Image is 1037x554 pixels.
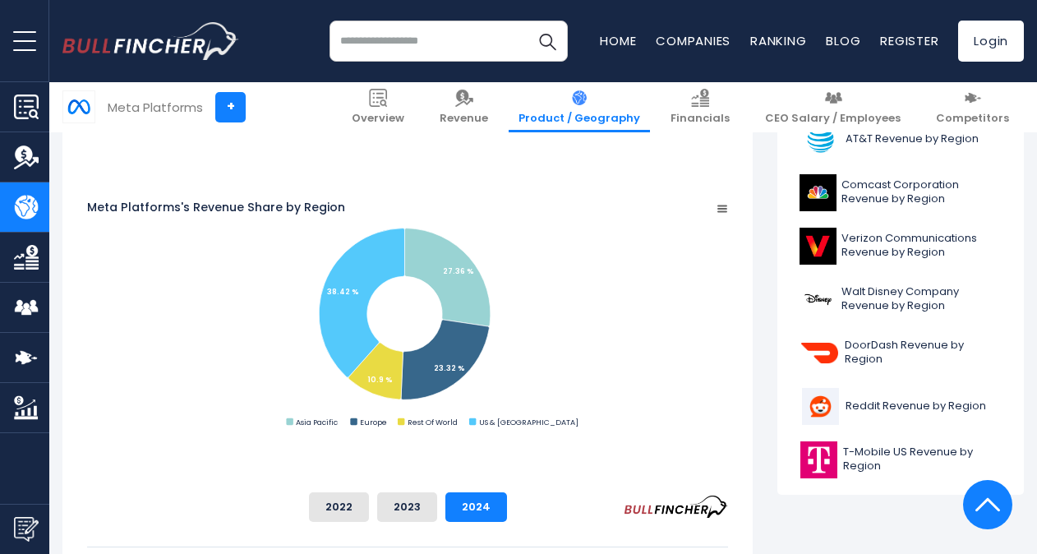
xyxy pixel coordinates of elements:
a: Verizon Communications Revenue by Region [790,224,1012,269]
button: 2024 [445,492,507,522]
a: Register [880,32,938,49]
a: Revenue [430,82,498,132]
img: bullfincher logo [62,22,239,60]
img: T logo [800,121,841,158]
text: Asia Pacific [296,417,338,427]
span: AT&T Revenue by Region [846,132,979,146]
span: Walt Disney Company Revenue by Region [841,285,1002,313]
text: Rest Of World [408,417,458,427]
a: Reddit Revenue by Region [790,384,1012,429]
a: AT&T Revenue by Region [790,117,1012,162]
a: Competitors [926,82,1019,132]
span: Comcast Corporation Revenue by Region [841,178,1002,206]
text: 38.42 % [327,286,359,297]
a: Product / Geography [509,82,650,132]
span: DoorDash Revenue by Region [845,339,1002,367]
text: 23.32 % [434,362,465,373]
a: Go to homepage [62,22,239,60]
img: VZ logo [800,228,837,265]
span: Revenue [440,112,488,126]
text: 10.9 % [367,374,393,385]
span: Verizon Communications Revenue by Region [841,232,1002,260]
span: Overview [352,112,404,126]
a: Home [600,32,636,49]
button: 2023 [377,492,437,522]
span: Financials [671,112,730,126]
a: CEO Salary / Employees [755,82,910,132]
a: T-Mobile US Revenue by Region [790,437,1012,482]
div: Meta Platforms [108,98,203,117]
button: 2022 [309,492,369,522]
a: Walt Disney Company Revenue by Region [790,277,1012,322]
svg: Meta Platforms's Revenue Share by Region [87,150,728,479]
text: 27.36 % [443,265,474,276]
a: Comcast Corporation Revenue by Region [790,170,1012,215]
span: Product / Geography [518,112,640,126]
a: + [215,92,246,122]
span: Competitors [936,112,1009,126]
img: META logo [63,91,94,122]
a: Financials [661,82,740,132]
img: DIS logo [800,281,837,318]
tspan: Meta Platforms's Revenue Share by Region [87,199,345,215]
text: US & [GEOGRAPHIC_DATA] [479,417,578,427]
img: DASH logo [800,335,840,372]
text: Europe [360,417,387,427]
img: TMUS logo [800,441,838,478]
button: Search [527,21,568,62]
span: Reddit Revenue by Region [846,399,986,413]
span: CEO Salary / Employees [765,112,901,126]
a: Blog [826,32,860,49]
span: T-Mobile US Revenue by Region [843,446,1002,473]
img: RDDT logo [800,388,841,425]
a: Login [958,21,1024,62]
a: Ranking [750,32,806,49]
a: DoorDash Revenue by Region [790,330,1012,376]
a: Overview [342,82,414,132]
a: Companies [656,32,731,49]
img: CMCSA logo [800,174,837,211]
